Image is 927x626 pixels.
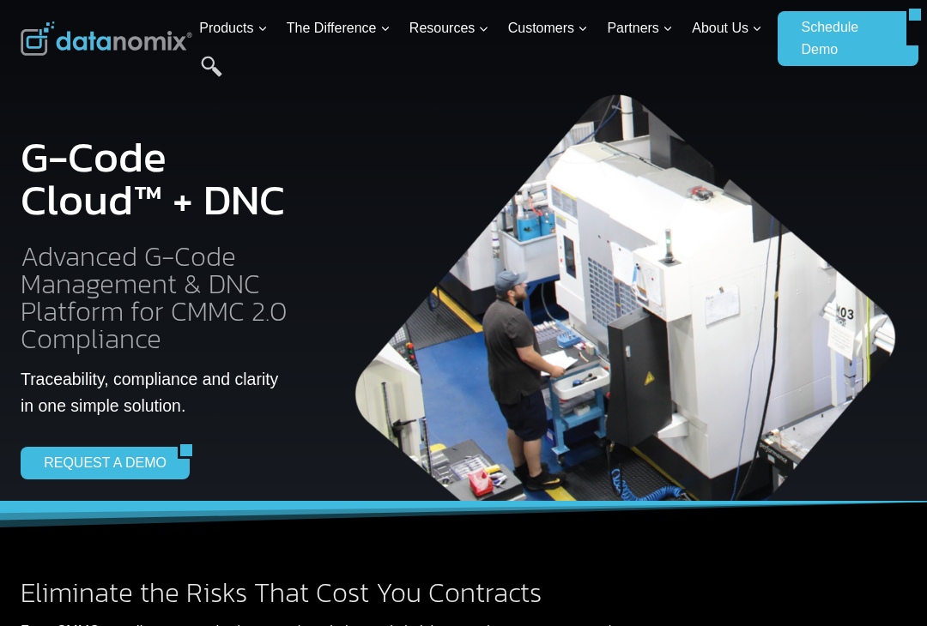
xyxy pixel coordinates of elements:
[199,17,267,39] span: Products
[692,17,762,39] span: About Us
[508,17,588,39] span: Customers
[21,135,291,221] h1: G-Code Cloud™ + DNC
[409,17,488,39] span: Resources
[21,366,291,419] p: Traceability, compliance and clarity in one simple solution.
[21,579,644,606] h2: Eliminate the Risks That Cost You Contracts
[201,56,222,94] a: Search
[287,17,391,39] span: The Difference
[21,21,192,56] img: Datanomix
[607,17,672,39] span: Partners
[21,243,291,352] h2: Advanced G-Code Management & DNC Platform for CMMC 2.0 Compliance
[778,11,906,66] a: Schedule Demo
[21,447,178,479] a: REQUEST A DEMO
